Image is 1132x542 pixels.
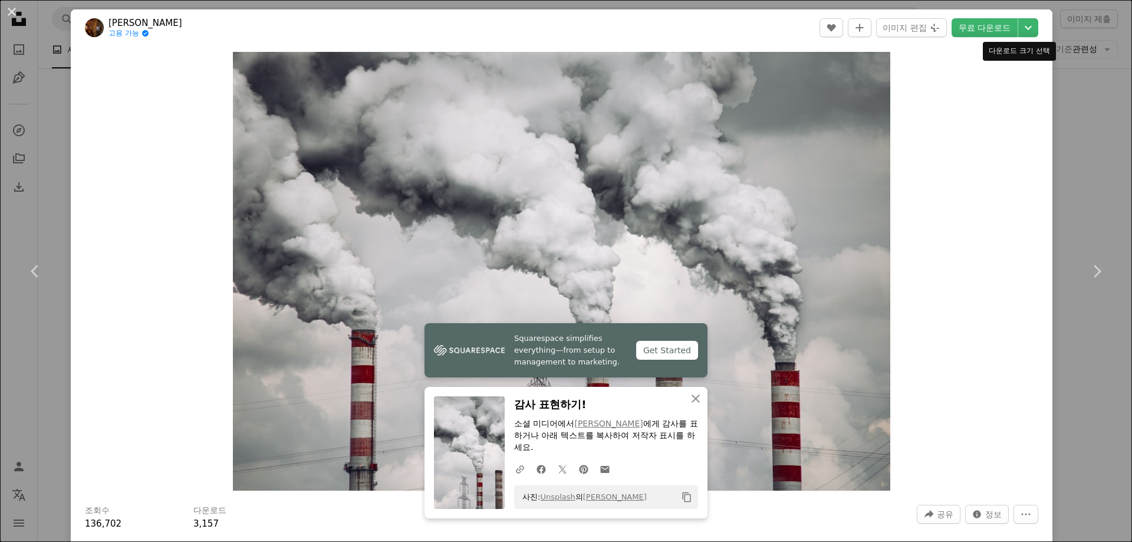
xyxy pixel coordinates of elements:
[514,418,698,454] p: 소셜 미디어에서 에게 감사를 표하거나 아래 텍스트를 복사하여 저작자 표시를 하세요.
[108,17,182,29] a: [PERSON_NAME]
[820,18,843,37] button: 좋아요
[937,505,953,523] span: 공유
[1061,215,1132,328] a: 다음
[983,42,1056,61] div: 다운로드 크기 선택
[85,518,121,529] span: 136,702
[848,18,871,37] button: 컬렉션에 추가
[514,333,627,368] span: Squarespace simplifies everything—from setup to management to marketing.
[85,505,110,517] h3: 조회수
[876,18,946,37] button: 이미지 편집
[552,457,573,481] a: Twitter에 공유
[193,505,226,517] h3: 다운로드
[917,505,960,524] button: 이 이미지 공유
[574,419,643,428] a: [PERSON_NAME]
[233,52,891,491] button: 이 이미지 확대
[193,518,219,529] span: 3,157
[594,457,616,481] a: 이메일로 공유에 공유
[636,341,698,360] div: Get Started
[514,396,698,413] h3: 감사 표현하기!
[573,457,594,481] a: Pinterest에 공유
[1013,505,1038,524] button: 더 많은 작업
[952,18,1018,37] a: 무료 다운로드
[583,492,647,501] a: [PERSON_NAME]
[985,505,1002,523] span: 정보
[1018,18,1038,37] button: 다운로드 크기 선택
[540,492,575,501] a: Unsplash
[233,52,891,491] img: 굴뚝 더미에서 연기가 뿜어져 나온다
[677,487,697,507] button: 클립보드에 복사하기
[531,457,552,481] a: Facebook에 공유
[516,488,647,507] span: 사진: 의
[108,29,182,38] a: 고용 가능
[434,341,505,359] img: file-1747939142011-51e5cc87e3c9
[965,505,1009,524] button: 이 이미지 관련 통계
[85,18,104,37] img: Janusz Walczak의 프로필로 이동
[424,323,707,377] a: Squarespace simplifies everything—from setup to management to marketing.Get Started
